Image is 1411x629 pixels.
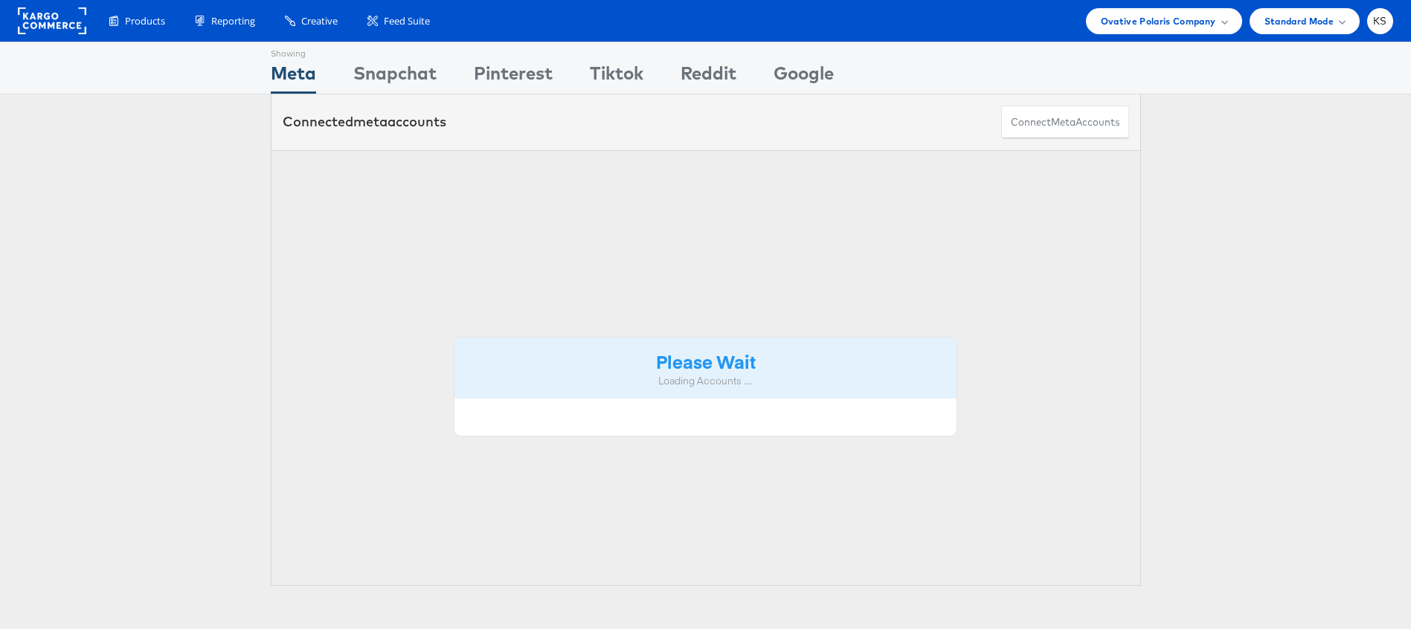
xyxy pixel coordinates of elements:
[353,113,388,130] span: meta
[1051,115,1076,129] span: meta
[590,60,643,94] div: Tiktok
[774,60,834,94] div: Google
[1264,13,1334,29] span: Standard Mode
[1373,16,1387,26] span: KS
[271,42,316,60] div: Showing
[211,14,255,28] span: Reporting
[1101,13,1216,29] span: Ovative Polaris Company
[656,349,756,373] strong: Please Wait
[466,374,946,388] div: Loading Accounts ....
[283,112,446,132] div: Connected accounts
[474,60,553,94] div: Pinterest
[353,60,437,94] div: Snapchat
[1001,106,1129,139] button: ConnectmetaAccounts
[125,14,165,28] span: Products
[301,14,338,28] span: Creative
[384,14,430,28] span: Feed Suite
[271,60,316,94] div: Meta
[681,60,736,94] div: Reddit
